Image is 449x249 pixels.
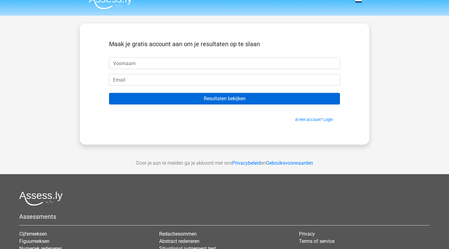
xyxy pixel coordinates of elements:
a: Privacybeleid [232,160,261,166]
input: Resultaten bekijken [109,93,340,104]
a: Privacy [299,231,315,237]
a: Abstract redeneren [159,238,199,244]
img: Assessly logo [19,191,63,206]
a: Al een account? Login [295,117,333,122]
a: Figuurreeksen [19,238,49,244]
a: Gebruiksvoorwaarden [266,160,313,166]
input: Email [109,74,340,86]
a: Redactiesommen [159,231,197,237]
a: Terms of service [299,238,334,244]
h5: Maak je gratis account aan om je resultaten op te slaan [109,40,340,48]
a: Cijferreeksen [19,231,47,237]
h5: Assessments [19,213,430,220]
input: Voornaam [109,57,340,69]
